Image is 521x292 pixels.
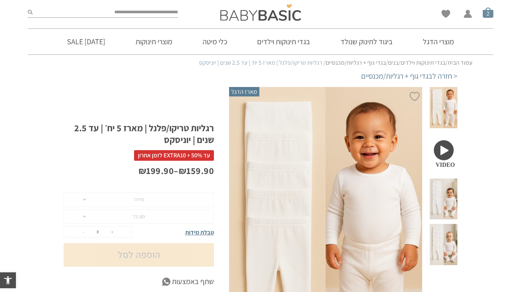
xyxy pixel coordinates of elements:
a: שתף באמצעות [64,276,214,287]
p: – [64,165,214,177]
a: סל קניות2 [483,7,493,18]
bdi: 159.90 [179,165,214,177]
span: ₪ [179,165,187,177]
h1: רגליות טריקו/פלנל | מארז 5 יח׳ | עד 2.5 שנים | יוניסקס [64,122,214,146]
span: מארז הדגל [229,87,259,96]
a: כלי מיטה [191,29,239,54]
img: Baby Basic בגדי תינוקות וילדים אונליין [220,4,301,21]
span: סל קניות [483,7,493,18]
a: Wishlist [441,10,450,18]
a: בגדי תינוקות וילדים [401,59,445,67]
a: בגדי גוף + רגליות/מכנסיים [326,59,386,67]
span: ₪ [139,165,147,177]
a: [DATE] SALE [56,29,117,54]
span: עד 50% + EXTRA10 לזמן אחרון [134,150,214,161]
a: מוצרי הדגל [412,29,465,54]
button: הוספה לסל [64,243,214,267]
bdi: 199.90 [139,165,174,177]
span: מידה [134,196,144,203]
a: מוצרי תינוקות [124,29,184,54]
span: סוג בד [133,213,145,220]
a: עמוד הבית [448,59,473,67]
nav: Breadcrumb [48,59,473,67]
span: שתף באמצעות [172,276,214,287]
span: טבלת מידות [185,228,214,236]
input: כמות המוצר [90,227,105,237]
span: Wishlist [441,10,450,20]
a: בגדי תינוקות וילדים [246,29,321,54]
button: + [106,227,118,237]
a: ביגוד לתינוק שנולד [329,29,404,54]
a: בנים [388,59,398,67]
button: - [78,227,89,237]
a: < חזרה לבגדי גוף + רגליות/מכנסיים [361,71,457,81]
